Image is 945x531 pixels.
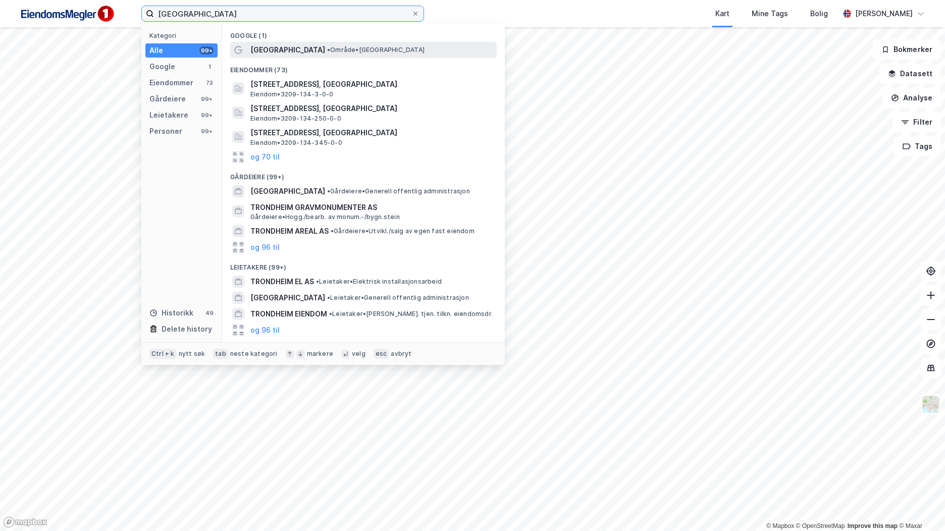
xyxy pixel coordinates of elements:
div: Eiendommer (73) [222,58,505,76]
span: TRONDHEIM GRAVMONUMENTER AS [250,201,493,214]
button: Analyse [882,88,941,108]
span: Område • [GEOGRAPHIC_DATA] [327,46,425,54]
div: Historikk [149,307,193,319]
span: [GEOGRAPHIC_DATA] [250,185,325,197]
a: Mapbox [766,522,794,529]
div: velg [352,350,365,358]
span: [GEOGRAPHIC_DATA] [250,44,325,56]
div: Gårdeiere [149,93,186,105]
div: Personer [149,125,182,137]
span: [STREET_ADDRESS], [GEOGRAPHIC_DATA] [250,78,493,90]
div: Ctrl + k [149,349,177,359]
span: • [327,294,330,301]
a: OpenStreetMap [796,522,845,529]
span: TRONDHEIM EL AS [250,276,314,288]
div: nytt søk [179,350,205,358]
div: Kategori [149,32,218,39]
div: Google [149,61,175,73]
div: Delete history [162,323,212,335]
span: [GEOGRAPHIC_DATA] [250,292,325,304]
button: Datasett [879,64,941,84]
div: Leietakere [149,109,188,121]
div: Alle [149,44,163,57]
div: Bolig [810,8,828,20]
div: 49 [205,309,214,317]
div: 1 [205,63,214,71]
div: 99+ [199,46,214,55]
div: 73 [205,79,214,87]
span: Leietaker • Generell offentlig administrasjon [327,294,469,302]
a: Improve this map [848,522,898,529]
div: [PERSON_NAME] [855,8,913,20]
div: 99+ [199,127,214,135]
button: og 96 til [250,324,280,336]
button: Filter [892,112,941,132]
input: Søk på adresse, matrikkel, gårdeiere, leietakere eller personer [154,6,411,21]
div: Google (1) [222,24,505,42]
div: 99+ [199,111,214,119]
span: TRONDHEIM EIENDOM [250,308,327,320]
span: Eiendom • 3209-134-250-0-0 [250,115,341,123]
span: • [316,278,319,285]
img: Z [921,395,940,414]
div: Personer (99+) [222,338,505,356]
span: Eiendom • 3209-134-3-0-0 [250,90,333,98]
span: Gårdeiere • Generell offentlig administrasjon [327,187,470,195]
span: Leietaker • [PERSON_NAME]. tjen. tilkn. eiendomsdr. [329,310,493,318]
span: [STREET_ADDRESS], [GEOGRAPHIC_DATA] [250,127,493,139]
span: • [329,310,332,317]
img: F4PB6Px+NJ5v8B7XTbfpPpyloAAAAASUVORK5CYII= [16,3,117,25]
span: • [327,46,330,54]
span: • [331,227,334,235]
div: Eiendommer [149,77,193,89]
div: Gårdeiere (99+) [222,165,505,183]
div: avbryt [391,350,411,358]
button: Tags [894,136,941,156]
div: markere [307,350,333,358]
span: Leietaker • Elektrisk installasjonsarbeid [316,278,442,286]
div: esc [374,349,389,359]
button: Bokmerker [873,39,941,60]
div: Leietakere (99+) [222,255,505,274]
div: Mine Tags [752,8,788,20]
div: Kontrollprogram for chat [895,483,945,531]
div: 99+ [199,95,214,103]
span: [STREET_ADDRESS], [GEOGRAPHIC_DATA] [250,102,493,115]
a: Mapbox homepage [3,516,47,528]
span: Gårdeiere • Utvikl./salg av egen fast eiendom [331,227,475,235]
button: og 96 til [250,241,280,253]
span: Eiendom • 3209-134-345-0-0 [250,139,342,147]
iframe: Chat Widget [895,483,945,531]
span: Gårdeiere • Hogg./bearb. av monum.-/bygn.stein [250,213,400,221]
span: TRONDHEIM AREAL AS [250,225,329,237]
div: Kart [715,8,729,20]
button: og 70 til [250,151,280,163]
div: neste kategori [230,350,278,358]
div: tab [213,349,228,359]
span: • [327,187,330,195]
